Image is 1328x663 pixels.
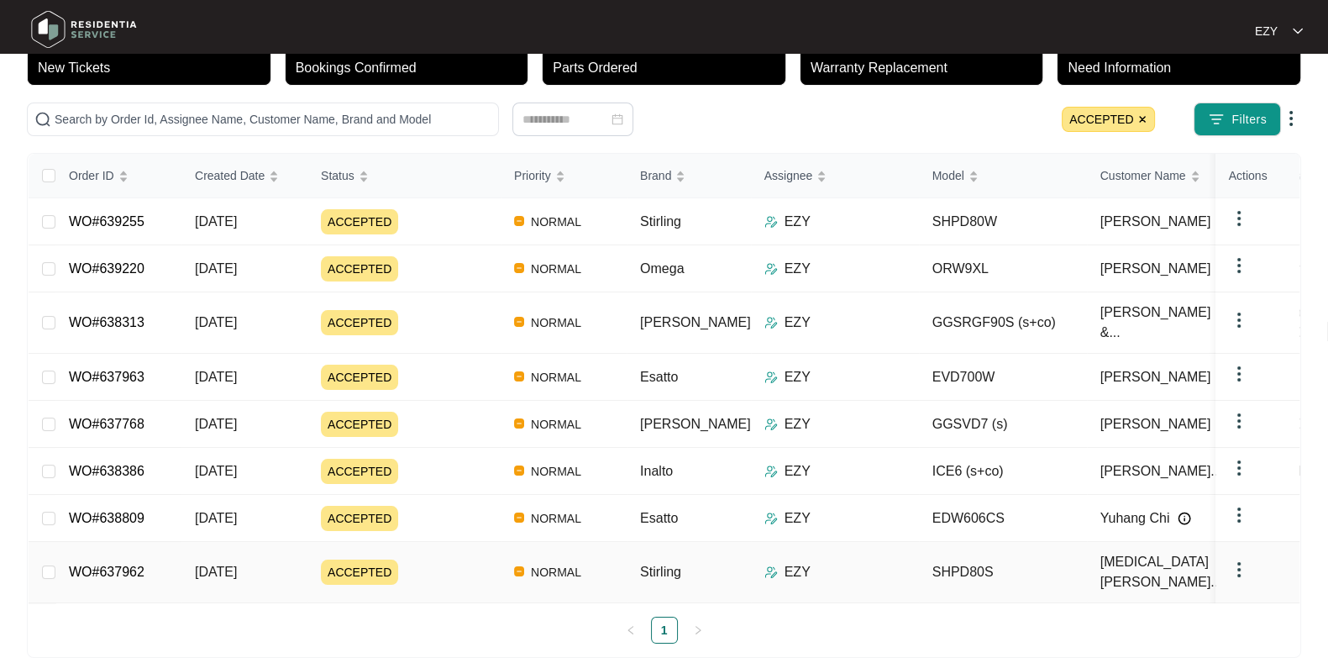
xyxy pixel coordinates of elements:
a: WO#639255 [69,214,144,229]
span: ACCEPTED [321,506,398,531]
a: WO#639220 [69,261,144,276]
span: NORMAL [524,414,588,434]
th: Created Date [181,154,307,198]
span: NORMAL [524,367,588,387]
p: New Tickets [38,58,270,78]
td: ICE6 (s+co) [919,448,1087,495]
span: ACCEPTED [321,412,398,437]
span: [DATE] [195,370,237,384]
span: Inalto [640,464,673,478]
img: Vercel Logo [514,513,524,523]
img: Vercel Logo [514,216,524,226]
span: right [693,625,703,635]
img: Vercel Logo [514,317,524,327]
span: Priority [514,166,551,185]
p: EZY [785,313,811,333]
th: Assignee [751,154,919,198]
span: [PERSON_NAME]... [1100,461,1222,481]
a: WO#638386 [69,464,144,478]
span: Assignee [764,166,813,185]
p: EZY [785,259,811,279]
td: GGSRGF90S (s+co) [919,292,1087,354]
span: [DATE] [195,315,237,329]
th: Brand [627,154,751,198]
span: [PERSON_NAME] &... [1100,303,1233,343]
img: Vercel Logo [514,466,524,476]
td: GGSVD7 (s) [919,401,1087,448]
p: EZY [785,414,811,434]
th: Order ID [55,154,181,198]
a: WO#637962 [69,565,144,579]
span: ACCEPTED [1062,107,1155,132]
p: Parts Ordered [553,58,785,78]
span: Created Date [195,166,265,185]
span: NORMAL [524,212,588,232]
img: dropdown arrow [1229,208,1249,229]
span: [PERSON_NAME] [1100,259,1211,279]
input: Search by Order Id, Assignee Name, Customer Name, Brand and Model [55,110,491,129]
span: [PERSON_NAME] [640,417,751,431]
span: left [626,625,636,635]
button: filter iconFilters [1194,103,1281,136]
span: ACCEPTED [321,256,398,282]
span: NORMAL [524,562,588,582]
img: dropdown arrow [1229,458,1249,478]
span: [PERSON_NAME] [1100,414,1211,434]
td: SHPD80W [919,198,1087,245]
span: NORMAL [524,313,588,333]
a: WO#638313 [69,315,144,329]
button: right [685,617,711,644]
span: Brand [640,166,671,185]
img: filter icon [1208,111,1225,128]
a: 1 [652,618,677,643]
td: EDW606CS [919,495,1087,542]
span: Esatto [640,511,678,525]
span: Order ID [69,166,114,185]
span: Esatto [640,370,678,384]
button: left [617,617,644,644]
span: Model [932,166,964,185]
span: Stirling [640,565,681,579]
img: Assigner Icon [764,465,778,478]
p: Bookings Confirmed [296,58,528,78]
img: dropdown arrow [1229,364,1249,384]
span: ACCEPTED [321,560,398,585]
img: dropdown arrow [1229,310,1249,330]
span: [PERSON_NAME] [1100,367,1211,387]
img: Assigner Icon [764,418,778,431]
img: residentia service logo [25,4,143,55]
img: dropdown arrow [1293,27,1303,35]
span: [DATE] [195,511,237,525]
span: [DATE] [195,261,237,276]
img: dropdown arrow [1229,505,1249,525]
span: [DATE] [195,464,237,478]
li: Next Page [685,617,711,644]
span: NORMAL [524,508,588,529]
span: ACCEPTED [321,209,398,234]
td: ORW9XL [919,245,1087,292]
span: NORMAL [524,259,588,279]
th: Status [307,154,501,198]
span: ACCEPTED [321,459,398,484]
td: EVD700W [919,354,1087,401]
li: Previous Page [617,617,644,644]
img: Assigner Icon [764,566,778,579]
img: dropdown arrow [1281,108,1301,129]
img: dropdown arrow [1229,560,1249,580]
img: close icon [1137,114,1147,124]
img: search-icon [34,111,51,128]
p: EZY [785,562,811,582]
span: Stirling [640,214,681,229]
img: Vercel Logo [514,263,524,273]
th: Priority [501,154,627,198]
th: Model [919,154,1087,198]
span: [DATE] [195,565,237,579]
p: Warranty Replacement [811,58,1043,78]
img: Info icon [1178,512,1191,525]
span: Omega [640,261,684,276]
p: EZY [785,367,811,387]
p: EZY [785,461,811,481]
p: EZY [785,212,811,232]
span: [PERSON_NAME] [1100,212,1211,232]
span: [DATE] [195,214,237,229]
